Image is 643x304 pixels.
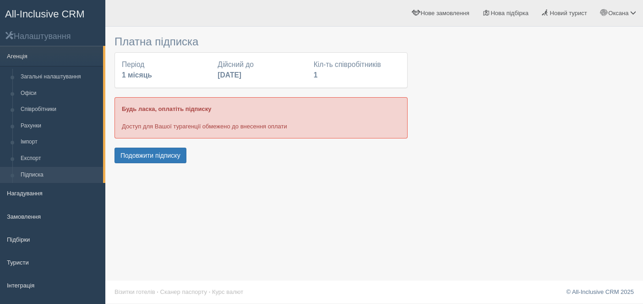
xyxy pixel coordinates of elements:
span: Оксана [608,10,628,17]
div: Період [117,60,213,81]
b: [DATE] [218,71,241,79]
a: Офіси [16,85,103,102]
b: 1 місяць [122,71,152,79]
a: Візитки готелів [114,288,155,295]
b: 1 [314,71,318,79]
span: Нове замовлення [420,10,469,17]
a: Співробітники [16,101,103,118]
a: Експорт [16,150,103,167]
b: Будь ласка, оплатіть підписку [122,105,211,112]
span: Нова підбірка [490,10,529,17]
a: Імпорт [16,134,103,150]
span: Новий турист [550,10,587,17]
h3: Платна підписка [114,36,408,48]
a: Сканер паспорту [160,288,207,295]
a: Загальні налаштування [16,69,103,85]
div: Дійсний до [213,60,309,81]
span: · [209,288,211,295]
a: © All-Inclusive CRM 2025 [566,288,634,295]
div: Кіл-ть співробітників [309,60,405,81]
span: · [157,288,158,295]
a: Курс валют [212,288,243,295]
div: Доступ для Вашої турагенції обмежено до внесення оплати [114,97,408,138]
a: Рахунки [16,118,103,134]
button: Подовжити підписку [114,148,186,163]
a: All-Inclusive CRM [0,0,105,26]
a: Підписка [16,167,103,183]
span: All-Inclusive CRM [5,8,85,20]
